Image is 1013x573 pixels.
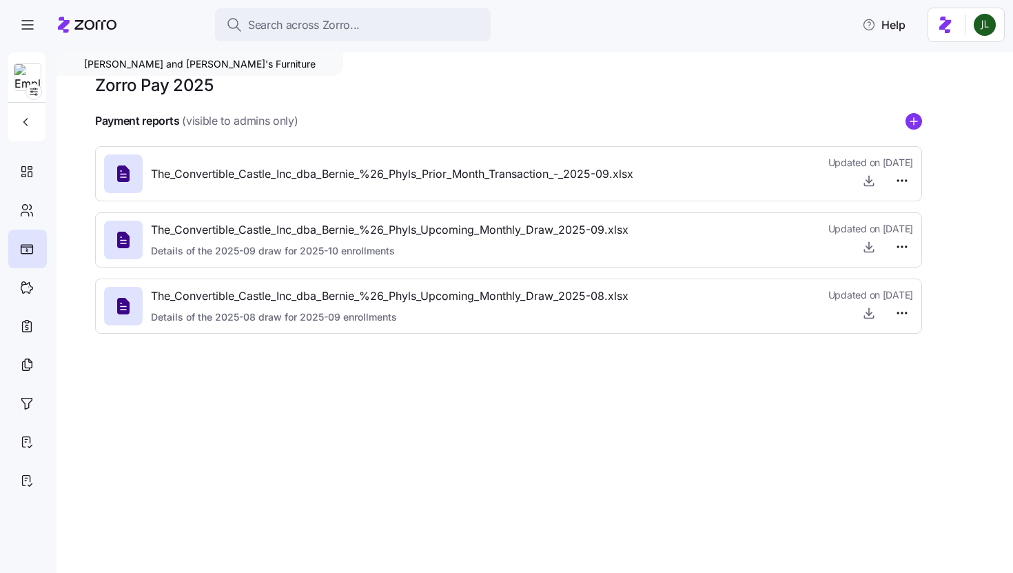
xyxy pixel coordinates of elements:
button: Help [851,11,917,39]
span: The_Convertible_Castle_Inc_dba_Bernie_%26_Phyls_Upcoming_Monthly_Draw_2025-09.xlsx [151,221,628,239]
img: Employer logo [14,64,41,92]
span: The_Convertible_Castle_Inc_dba_Bernie_%26_Phyls_Prior_Month_Transaction_-_2025-09.xlsx [151,165,633,183]
img: d9b9d5af0451fe2f8c405234d2cf2198 [974,14,996,36]
span: Search across Zorro... [248,17,360,34]
span: Details of the 2025-09 draw for 2025-10 enrollments [151,244,628,258]
button: Search across Zorro... [215,8,491,41]
div: [PERSON_NAME] and [PERSON_NAME]'s Furniture [57,52,343,76]
span: Updated on [DATE] [828,288,913,302]
span: Updated on [DATE] [828,222,913,236]
h1: Zorro Pay 2025 [95,74,213,96]
svg: add icon [905,113,922,130]
span: The_Convertible_Castle_Inc_dba_Bernie_%26_Phyls_Upcoming_Monthly_Draw_2025-08.xlsx [151,288,628,305]
span: Details of the 2025-08 draw for 2025-09 enrollments [151,310,628,324]
span: Updated on [DATE] [828,156,913,170]
span: Help [862,17,905,33]
span: (visible to admins only) [182,112,298,130]
h4: Payment reports [95,113,179,129]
